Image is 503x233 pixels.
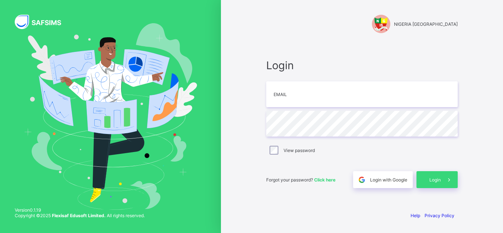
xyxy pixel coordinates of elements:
span: Login with Google [370,177,407,183]
a: Privacy Policy [425,213,454,218]
img: google.396cfc9801f0270233282035f929180a.svg [358,176,366,184]
span: Login [429,177,441,183]
span: NIGERIA [GEOGRAPHIC_DATA] [394,21,458,27]
span: Version 0.1.19 [15,207,145,213]
img: Hero Image [24,23,197,209]
label: View password [284,148,315,153]
img: SAFSIMS Logo [15,15,70,29]
a: Click here [314,177,335,183]
strong: Flexisaf Edusoft Limited. [52,213,106,218]
span: Login [266,59,458,72]
a: Help [411,213,420,218]
span: Copyright © 2025 All rights reserved. [15,213,145,218]
span: Forgot your password? [266,177,335,183]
